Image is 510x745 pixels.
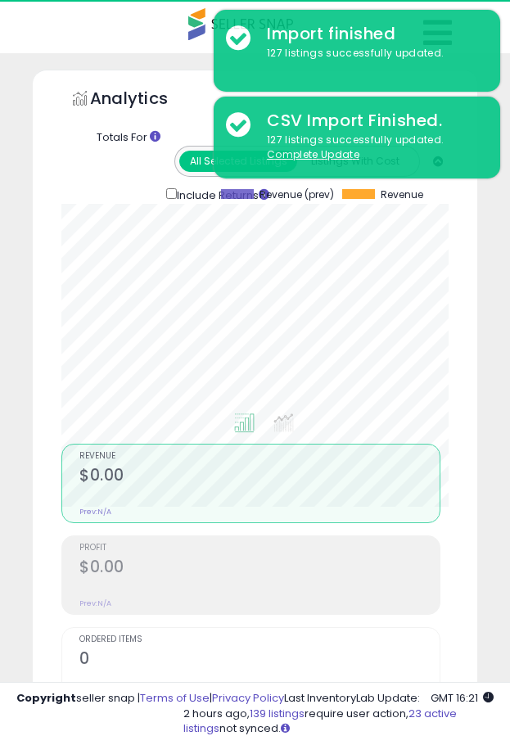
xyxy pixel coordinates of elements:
div: seller snap | | [16,691,284,707]
div: 127 listings successfully updated. [255,46,488,61]
a: 23 active listings [183,706,457,737]
span: Revenue [79,452,440,461]
a: 139 listings [250,706,305,721]
small: Prev: N/A [79,507,111,517]
div: CSV Import Finished. [255,109,488,133]
div: Last InventoryLab Update: 2 hours ago, require user action, not synced. [183,691,494,737]
small: Prev: N/A [79,598,111,608]
span: Revenue [381,189,423,201]
h2: 0 [79,649,440,671]
strong: Copyright [16,690,76,706]
div: 127 listings successfully updated. [255,133,488,163]
span: Revenue (prev) [260,189,334,201]
div: Import finished [255,22,488,46]
span: Profit [79,544,440,553]
a: Privacy Policy [212,690,284,706]
h2: $0.00 [79,466,440,488]
h2: $0.00 [79,558,440,580]
a: Terms of Use [140,690,210,706]
span: Ordered Items [79,635,440,644]
h5: Analytics [90,87,200,114]
u: Complete Update [267,147,359,161]
span: 2025-10-8 16:21 GMT [431,690,494,706]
